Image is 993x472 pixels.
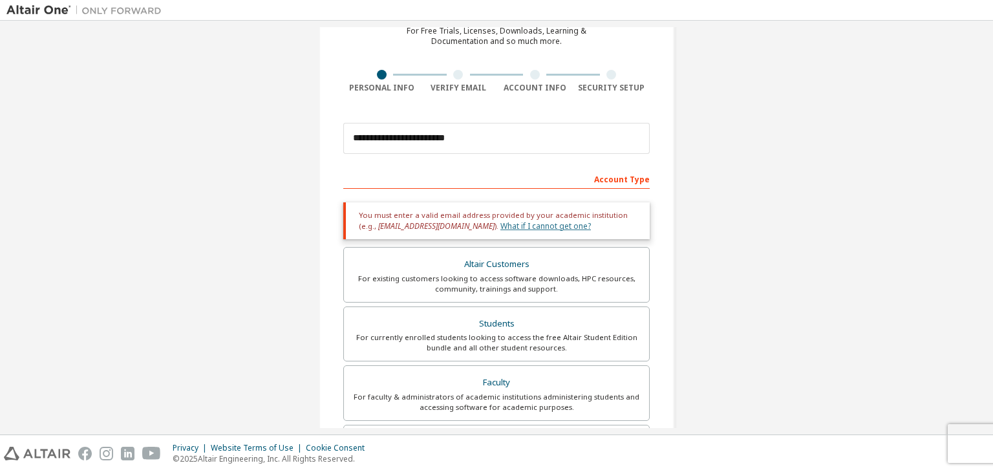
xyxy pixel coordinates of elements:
div: Cookie Consent [306,443,372,453]
div: Personal Info [343,83,420,93]
div: Verify Email [420,83,497,93]
img: youtube.svg [142,447,161,460]
img: facebook.svg [78,447,92,460]
div: You must enter a valid email address provided by your academic institution (e.g., ). [343,202,650,239]
img: linkedin.svg [121,447,134,460]
div: Website Terms of Use [211,443,306,453]
div: For existing customers looking to access software downloads, HPC resources, community, trainings ... [352,274,641,294]
div: Security Setup [573,83,650,93]
div: Altair Customers [352,255,641,274]
div: Account Info [496,83,573,93]
div: Students [352,315,641,333]
div: For currently enrolled students looking to access the free Altair Student Edition bundle and all ... [352,332,641,353]
div: Faculty [352,374,641,392]
img: altair_logo.svg [4,447,70,460]
a: What if I cannot get one? [500,220,591,231]
div: For faculty & administrators of academic institutions administering students and accessing softwa... [352,392,641,413]
div: Account Type [343,168,650,189]
div: Privacy [173,443,211,453]
p: © 2025 Altair Engineering, Inc. All Rights Reserved. [173,453,372,464]
img: instagram.svg [100,447,113,460]
div: For Free Trials, Licenses, Downloads, Learning & Documentation and so much more. [407,26,586,47]
img: Altair One [6,4,168,17]
span: [EMAIL_ADDRESS][DOMAIN_NAME] [378,220,495,231]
